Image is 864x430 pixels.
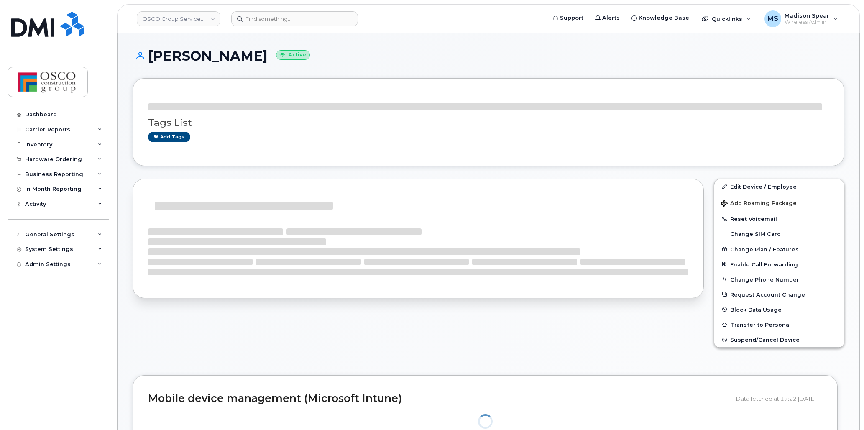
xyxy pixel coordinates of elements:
[148,118,829,128] h3: Tags List
[148,393,730,404] h2: Mobile device management (Microsoft Intune)
[276,50,310,60] small: Active
[730,261,798,267] span: Enable Call Forwarding
[730,337,800,343] span: Suspend/Cancel Device
[714,287,844,302] button: Request Account Change
[714,179,844,194] a: Edit Device / Employee
[721,200,797,208] span: Add Roaming Package
[736,391,822,407] div: Data fetched at 17:22 [DATE]
[148,132,190,142] a: Add tags
[714,257,844,272] button: Enable Call Forwarding
[730,246,799,252] span: Change Plan / Features
[133,49,844,63] h1: [PERSON_NAME]
[714,317,844,332] button: Transfer to Personal
[714,242,844,257] button: Change Plan / Features
[714,272,844,287] button: Change Phone Number
[714,302,844,317] button: Block Data Usage
[714,211,844,226] button: Reset Voicemail
[714,226,844,241] button: Change SIM Card
[714,194,844,211] button: Add Roaming Package
[714,332,844,347] button: Suspend/Cancel Device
